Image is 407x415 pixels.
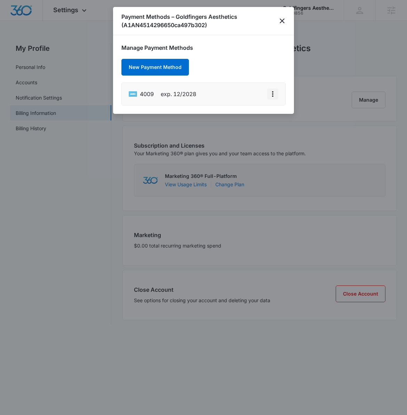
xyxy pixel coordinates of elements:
[140,90,154,98] span: brandLabels.amex ending with
[121,59,189,76] button: New Payment Method
[279,17,286,25] button: close
[121,44,286,52] h1: Manage Payment Methods
[121,13,279,29] h1: Payment Methods – Goldfingers Aesthetics (A1AN4514296650ca497b302)
[161,90,196,98] span: exp. 12/2028
[267,88,278,100] button: actions.viewMore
